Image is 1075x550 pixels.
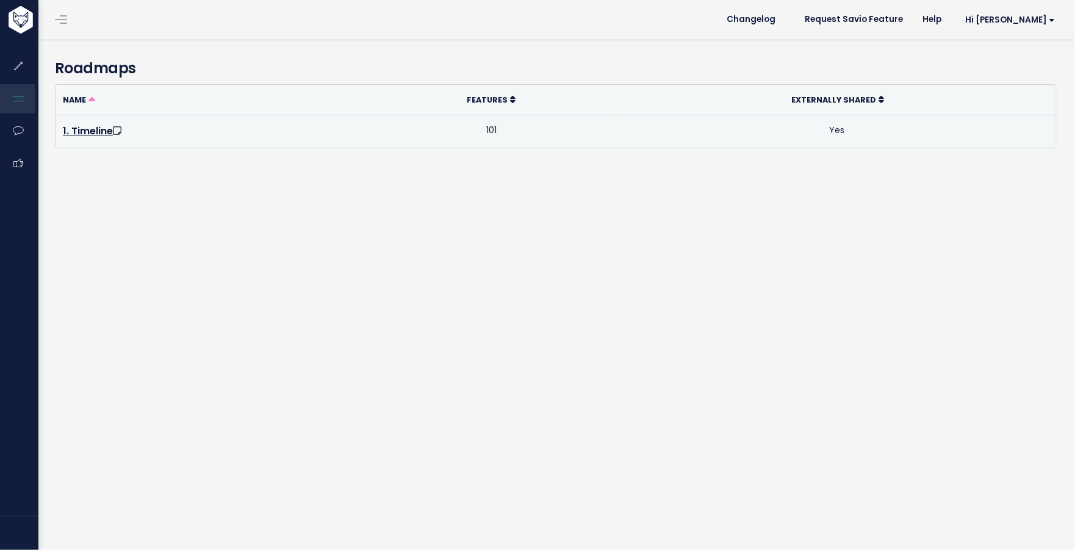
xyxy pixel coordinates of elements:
[966,15,1055,24] span: Hi [PERSON_NAME]
[727,15,775,24] span: Changelog
[63,93,95,106] a: Name
[795,10,913,29] a: Request Savio Feature
[951,10,1065,29] a: Hi [PERSON_NAME]
[55,57,1057,79] h4: Roadmaps
[63,124,124,138] a: 1. Timeline
[5,6,100,34] img: logo-white.9d6f32f41409.svg
[913,10,951,29] a: Help
[362,115,620,148] td: 101
[63,95,86,105] span: Name
[467,95,508,105] span: Features
[792,95,877,105] span: Externally Shared
[467,93,516,106] a: Features
[620,115,1056,148] td: Yes
[792,93,885,106] a: Externally Shared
